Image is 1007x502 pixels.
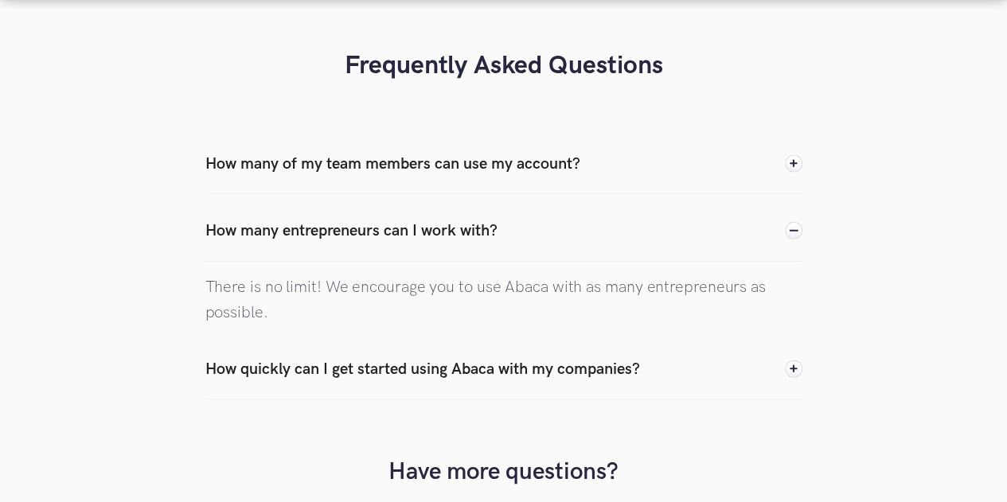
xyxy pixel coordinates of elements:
[205,357,640,381] div: How quickly can I get started using Abaca with my companies?
[205,274,802,325] p: There is no limit! We encourage you to use Abaca with as many entrepreneurs as possible.
[205,200,802,262] div: How many entrepreneurs can I work with?
[50,50,958,133] h3: Frequently Asked Questions
[785,222,802,239] img: Collapse icon to hide the FAQ's responses
[785,155,802,173] img: Expand icon to open the FAQ's responses
[205,262,802,325] nav: How many entrepreneurs can I work with?
[205,152,580,176] div: How many of my team members can use my account?
[205,219,498,243] div: How many entrepreneurs can I work with?
[205,338,802,400] div: How quickly can I get started using Abaca with my companies?
[205,133,802,195] div: How many of my team members can use my account?
[785,360,802,378] img: Expand icon to open the FAQ's responses
[388,456,619,488] h4: Have more questions?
